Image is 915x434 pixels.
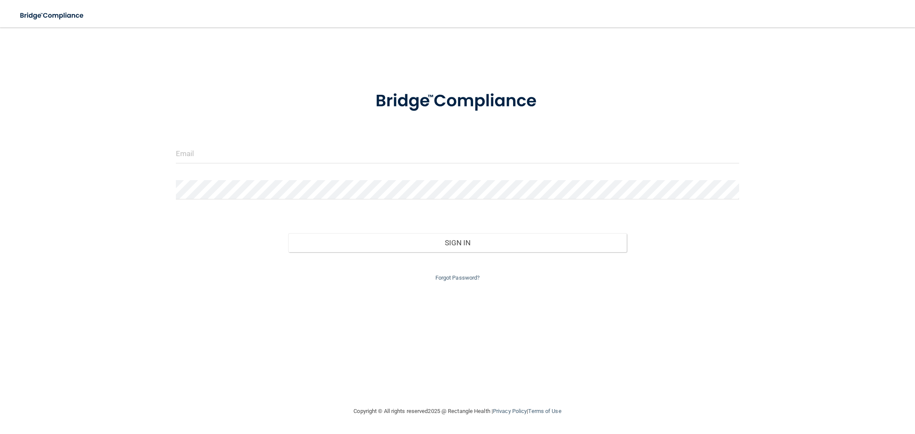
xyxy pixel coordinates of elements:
[288,233,626,252] button: Sign In
[435,274,480,281] a: Forgot Password?
[176,144,740,163] input: Email
[493,408,527,414] a: Privacy Policy
[301,398,614,425] div: Copyright © All rights reserved 2025 @ Rectangle Health | |
[528,408,561,414] a: Terms of Use
[13,7,92,24] img: bridge_compliance_login_screen.278c3ca4.svg
[358,79,558,124] img: bridge_compliance_login_screen.278c3ca4.svg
